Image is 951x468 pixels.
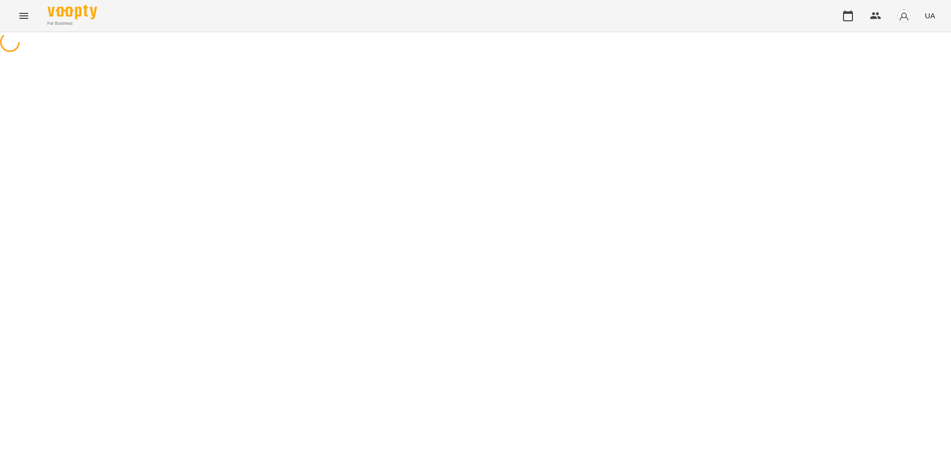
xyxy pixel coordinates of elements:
[921,6,939,25] button: UA
[12,4,36,28] button: Menu
[48,5,97,19] img: Voopty Logo
[925,10,935,21] span: UA
[897,9,911,23] img: avatar_s.png
[48,20,97,27] span: For Business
